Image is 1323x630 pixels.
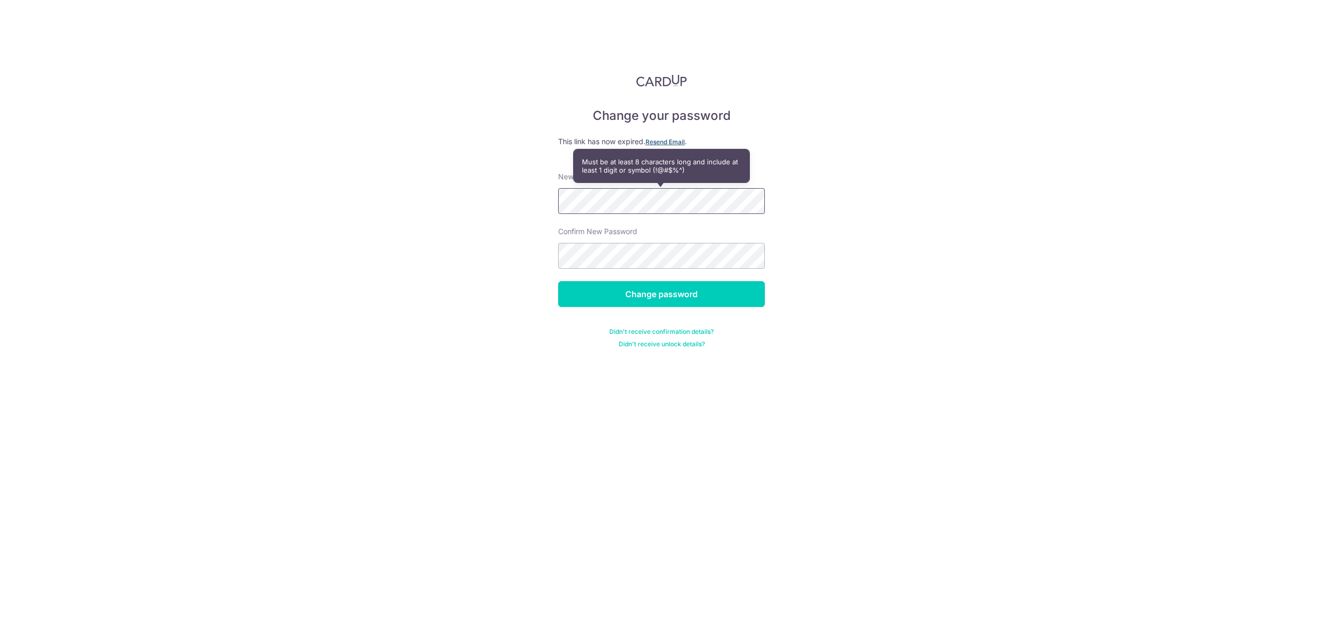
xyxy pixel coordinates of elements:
a: Didn't receive unlock details? [619,340,705,348]
label: New password [558,172,609,182]
input: Change password [558,281,765,307]
a: Didn't receive confirmation details? [609,328,714,336]
label: Confirm New Password [558,226,637,237]
h5: Change your password [558,107,765,124]
a: Resend Email [645,138,685,146]
div: This link has now expired. . [558,136,765,147]
img: CardUp Logo [636,74,687,87]
div: Must be at least 8 characters long and include at least 1 digit or symbol (!@#$%^) [574,149,749,182]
